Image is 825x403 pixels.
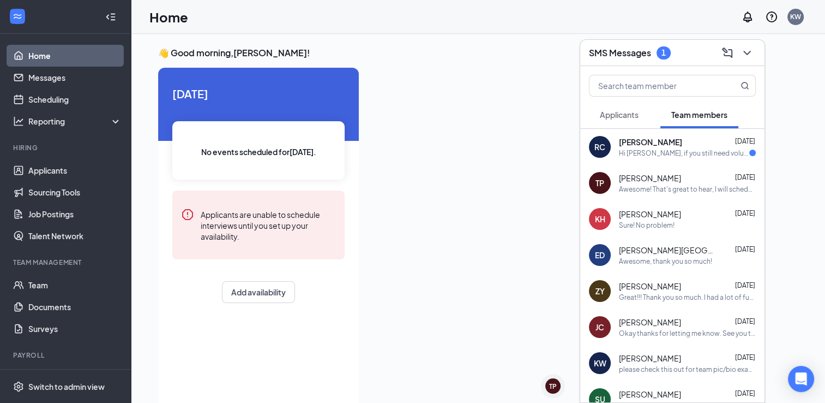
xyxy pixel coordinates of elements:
[589,75,719,96] input: Search team member
[172,85,345,102] span: [DATE]
[28,203,122,225] a: Job Postings
[594,141,605,152] div: RC
[28,181,122,203] a: Sourcing Tools
[28,159,122,181] a: Applicants
[735,317,755,325] span: [DATE]
[788,366,814,392] div: Open Intercom Messenger
[595,214,605,224] div: KH
[28,116,122,127] div: Reporting
[740,46,754,60] svg: ChevronDown
[661,48,666,57] div: 1
[28,225,122,247] a: Talent Network
[595,177,604,188] div: TP
[619,317,681,328] span: [PERSON_NAME]
[28,67,122,88] a: Messages
[619,245,717,256] span: [PERSON_NAME][GEOGRAPHIC_DATA]
[735,173,755,181] span: [DATE]
[600,110,639,120] span: Applicants
[735,245,755,253] span: [DATE]
[619,389,681,400] span: [PERSON_NAME]
[765,10,778,23] svg: QuestionInfo
[619,257,712,266] div: Awesome, thank you so much!
[105,11,116,22] svg: Collapse
[740,81,749,90] svg: MagnifyingGlass
[619,221,675,230] div: Sure! No problem!
[13,258,119,267] div: Team Management
[181,208,194,221] svg: Error
[222,281,295,303] button: Add availability
[28,45,122,67] a: Home
[735,209,755,217] span: [DATE]
[28,296,122,318] a: Documents
[741,10,754,23] svg: Notifications
[735,281,755,289] span: [DATE]
[158,47,798,59] h3: 👋 Good morning, [PERSON_NAME] !
[28,88,122,110] a: Scheduling
[595,322,604,333] div: JC
[619,293,756,302] div: Great!!! Thank you so much. I had a lot of fun teaching math. Wish everyone the best, especially ...
[28,318,122,340] a: Surveys
[595,286,605,297] div: ZY
[721,46,734,60] svg: ComposeMessage
[13,116,24,127] svg: Analysis
[619,329,756,338] div: Okay thanks for letting me know. See you then.
[12,11,23,22] svg: WorkstreamLogo
[619,209,681,220] span: [PERSON_NAME]
[549,382,557,391] div: TP
[201,208,336,242] div: Applicants are unable to schedule interviews until you set up your availability.
[13,351,119,360] div: Payroll
[13,381,24,392] svg: Settings
[594,358,606,369] div: KW
[619,149,749,158] div: Hi [PERSON_NAME], if you still need volunteers for [DATE] I'd be happy to do it!
[28,381,105,392] div: Switch to admin view
[719,44,736,62] button: ComposeMessage
[671,110,727,120] span: Team members
[735,389,755,398] span: [DATE]
[149,8,188,26] h1: Home
[201,146,316,158] span: No events scheduled for [DATE] .
[589,47,651,59] h3: SMS Messages
[735,137,755,145] span: [DATE]
[619,365,756,374] div: please check this out for team pic/bio example - [URL][DOMAIN_NAME]
[619,185,756,194] div: Awesome! That's great to hear, I will schedule you for that [DATE].
[28,274,122,296] a: Team
[28,367,122,389] a: Payroll
[619,173,681,183] span: [PERSON_NAME]
[13,143,119,152] div: Hiring
[619,353,681,364] span: [PERSON_NAME]
[619,137,682,147] span: [PERSON_NAME]
[595,250,605,260] div: ED
[790,12,801,21] div: KW
[735,353,755,361] span: [DATE]
[619,281,681,292] span: [PERSON_NAME]
[738,44,756,62] button: ChevronDown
